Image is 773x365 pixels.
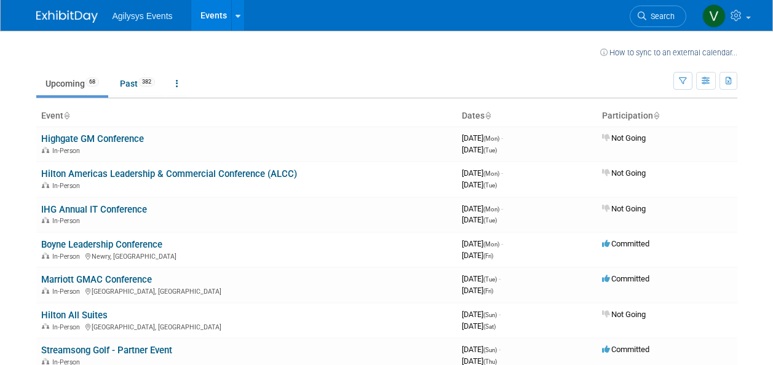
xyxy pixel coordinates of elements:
span: [DATE] [462,239,503,248]
a: Past382 [111,72,164,95]
span: Not Going [602,168,646,178]
div: [GEOGRAPHIC_DATA], [GEOGRAPHIC_DATA] [41,321,452,331]
span: [DATE] [462,345,501,354]
span: Search [646,12,675,21]
img: In-Person Event [42,217,49,223]
span: [DATE] [462,168,503,178]
span: In-Person [52,288,84,296]
span: [DATE] [462,204,503,213]
span: (Thu) [483,358,497,365]
span: - [501,204,503,213]
span: (Mon) [483,170,499,177]
span: - [499,274,501,283]
img: Victoria Telesco [702,4,726,28]
img: In-Person Event [42,253,49,259]
span: (Mon) [483,206,499,213]
span: (Tue) [483,147,497,154]
div: [GEOGRAPHIC_DATA], [GEOGRAPHIC_DATA] [41,286,452,296]
img: In-Person Event [42,358,49,364]
span: (Tue) [483,217,497,224]
th: Participation [597,106,737,127]
span: In-Person [52,323,84,331]
span: (Mon) [483,241,499,248]
span: In-Person [52,217,84,225]
th: Dates [457,106,597,127]
span: [DATE] [462,274,501,283]
span: 68 [85,77,99,87]
span: [DATE] [462,145,497,154]
span: Committed [602,345,649,354]
a: Search [630,6,686,27]
span: (Fri) [483,253,493,259]
a: Sort by Start Date [485,111,491,120]
span: [DATE] [462,251,493,260]
span: [DATE] [462,215,497,224]
span: - [501,168,503,178]
span: - [501,133,503,143]
span: [DATE] [462,321,496,331]
span: In-Person [52,147,84,155]
a: Sort by Event Name [63,111,69,120]
img: ExhibitDay [36,10,98,23]
img: In-Person Event [42,147,49,153]
span: In-Person [52,253,84,261]
th: Event [36,106,457,127]
a: IHG Annual IT Conference [41,204,147,215]
img: In-Person Event [42,182,49,188]
span: - [501,239,503,248]
span: Not Going [602,133,646,143]
a: Upcoming68 [36,72,108,95]
span: (Tue) [483,276,497,283]
div: Newry, [GEOGRAPHIC_DATA] [41,251,452,261]
span: In-Person [52,182,84,190]
span: 382 [138,77,155,87]
a: Highgate GM Conference [41,133,144,144]
img: In-Person Event [42,288,49,294]
span: Committed [602,239,649,248]
span: (Mon) [483,135,499,142]
span: (Sun) [483,347,497,353]
img: In-Person Event [42,323,49,329]
span: Not Going [602,310,646,319]
a: Sort by Participation Type [653,111,659,120]
span: - [499,345,501,354]
a: Hilton All Suites [41,310,108,321]
span: Agilysys Events [113,11,173,21]
span: - [499,310,501,319]
span: [DATE] [462,310,501,319]
span: Committed [602,274,649,283]
a: Streamsong Golf - Partner Event [41,345,172,356]
a: Boyne Leadership Conference [41,239,162,250]
a: How to sync to an external calendar... [600,48,737,57]
span: (Fri) [483,288,493,294]
a: Hilton Americas Leadership & Commercial Conference (ALCC) [41,168,297,179]
span: [DATE] [462,133,503,143]
span: (Sat) [483,323,496,330]
span: Not Going [602,204,646,213]
span: [DATE] [462,180,497,189]
span: (Tue) [483,182,497,189]
span: (Sun) [483,312,497,318]
span: [DATE] [462,286,493,295]
a: Marriott GMAC Conference [41,274,152,285]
